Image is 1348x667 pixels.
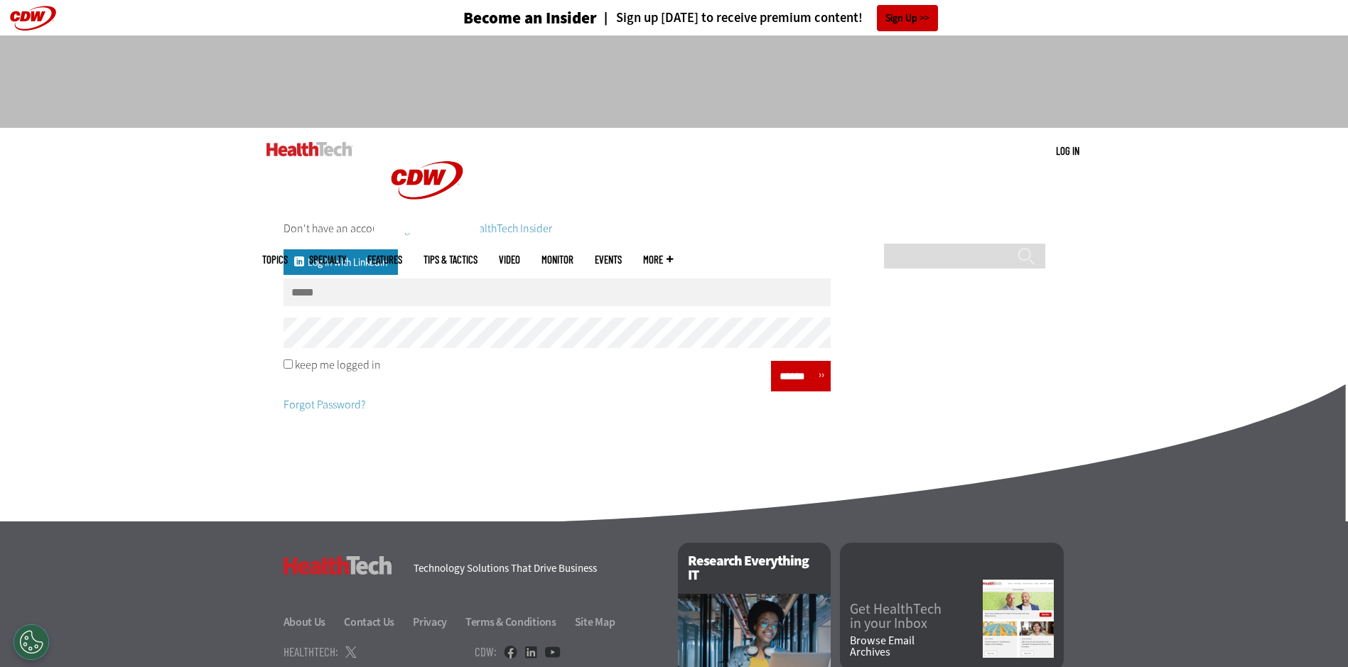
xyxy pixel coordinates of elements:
div: Cookies Settings [14,624,49,660]
span: Specialty [309,254,346,265]
img: newsletter screenshot [983,580,1054,658]
a: Forgot Password? [284,397,365,412]
h4: CDW: [475,646,497,658]
div: User menu [1056,143,1079,158]
h2: Research Everything IT [678,543,831,594]
a: Sign up [DATE] to receive premium content! [597,11,863,25]
h3: Become an Insider [463,10,597,26]
a: Get HealthTechin your Inbox [850,602,983,631]
h3: HealthTech [284,556,392,575]
a: Video [499,254,520,265]
a: Browse EmailArchives [850,635,983,658]
a: Tips & Tactics [424,254,478,265]
iframe: advertisement [416,50,933,114]
h4: Technology Solutions That Drive Business [414,563,660,574]
a: Contact Us [344,614,411,629]
a: Site Map [575,614,615,629]
a: Features [367,254,402,265]
span: More [643,254,673,265]
a: MonITor [541,254,573,265]
button: Open Preferences [14,624,49,660]
img: Home [374,128,480,233]
img: Home [266,142,352,156]
a: Log in [1056,144,1079,157]
h4: HealthTech: [284,646,338,658]
a: Become an Insider [410,10,597,26]
a: Events [595,254,622,265]
a: Privacy [413,614,463,629]
a: About Us [284,614,343,629]
a: Sign Up [877,5,938,31]
a: CDW [374,222,480,237]
span: Topics [262,254,288,265]
a: Terms & Conditions [465,614,573,629]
